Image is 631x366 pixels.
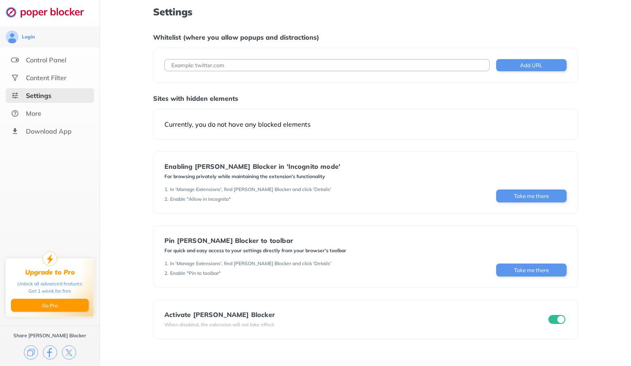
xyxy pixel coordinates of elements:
div: In 'Manage Extensions', find [PERSON_NAME] Blocker and click 'Details' [170,186,331,193]
div: Login [22,34,35,40]
img: social.svg [11,74,19,82]
div: More [26,109,41,117]
div: Whitelist (where you allow popups and distractions) [153,33,578,41]
div: Enable "Allow in incognito" [170,196,231,202]
img: download-app.svg [11,127,19,135]
div: Control Panel [26,56,66,64]
img: copy.svg [24,345,38,360]
img: upgrade-to-pro.svg [43,251,57,266]
div: Currently, you do not have any blocked elements [164,120,567,128]
div: Enable "Pin to toolbar" [170,270,221,277]
div: 2 . [164,196,168,202]
div: Sites with hidden elements [153,94,578,102]
img: avatar.svg [6,30,19,43]
div: Content Filter [26,74,66,82]
img: features.svg [11,56,19,64]
div: Pin [PERSON_NAME] Blocker to toolbar [164,237,346,244]
button: Take me there [496,189,567,202]
div: For browsing privately while maintaining the extension's functionality [164,173,340,180]
div: When disabled, the extension will not take effect [164,321,275,328]
div: Enabling [PERSON_NAME] Blocker in 'Incognito mode' [164,163,340,170]
img: facebook.svg [43,345,57,360]
button: Add URL [496,59,567,71]
button: Take me there [496,264,567,277]
h1: Settings [153,6,578,17]
div: Activate [PERSON_NAME] Blocker [164,311,275,318]
input: Example: twitter.com [164,59,490,71]
div: Get 1 week for free [28,287,71,295]
div: 1 . [164,260,168,267]
div: For quick and easy access to your settings directly from your browser's toolbar [164,247,346,254]
div: Download App [26,127,72,135]
div: 1 . [164,186,168,193]
img: logo-webpage.svg [6,6,93,18]
div: Upgrade to Pro [25,268,75,276]
div: Settings [26,91,51,100]
img: x.svg [62,345,76,360]
div: In 'Manage Extensions', find [PERSON_NAME] Blocker and click 'Details' [170,260,331,267]
div: Unlock all advanced features [17,280,82,287]
div: Share [PERSON_NAME] Blocker [13,332,86,339]
button: Go Pro [11,299,89,312]
div: 2 . [164,270,168,277]
img: about.svg [11,109,19,117]
img: settings-selected.svg [11,91,19,100]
